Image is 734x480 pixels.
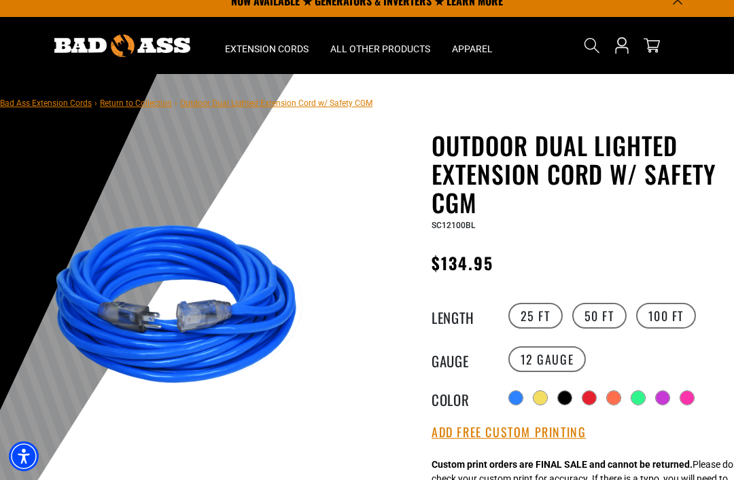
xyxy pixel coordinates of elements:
[432,350,500,368] legend: Gauge
[225,43,309,55] span: Extension Cords
[175,98,177,108] span: ›
[432,251,494,275] span: $134.95
[611,17,633,74] a: Open this option
[432,425,586,440] button: Add Free Custom Printing
[432,389,500,407] legend: Color
[180,98,372,108] span: Outdoor Dual Lighted Extension Cord w/ Safety CGM
[432,459,693,470] strong: Custom print orders are FINAL SALE and cannot be returned.
[452,43,493,55] span: Apparel
[319,17,441,74] summary: All Other Products
[94,98,97,108] span: ›
[636,303,697,329] label: 100 FT
[432,221,475,230] span: SC12100BL
[432,307,500,325] legend: Length
[330,43,430,55] span: All Other Products
[508,303,563,329] label: 25 FT
[54,35,190,57] img: Bad Ass Extension Cords
[100,98,172,108] a: Return to Collection
[641,37,663,54] a: cart
[9,441,39,471] div: Accessibility Menu
[572,303,627,329] label: 50 FT
[441,17,504,74] summary: Apparel
[432,131,724,217] h1: Outdoor Dual Lighted Extension Cord w/ Safety CGM
[581,35,603,56] summary: Search
[214,17,319,74] summary: Extension Cords
[40,166,327,452] img: Blue
[508,346,587,372] label: 12 Gauge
